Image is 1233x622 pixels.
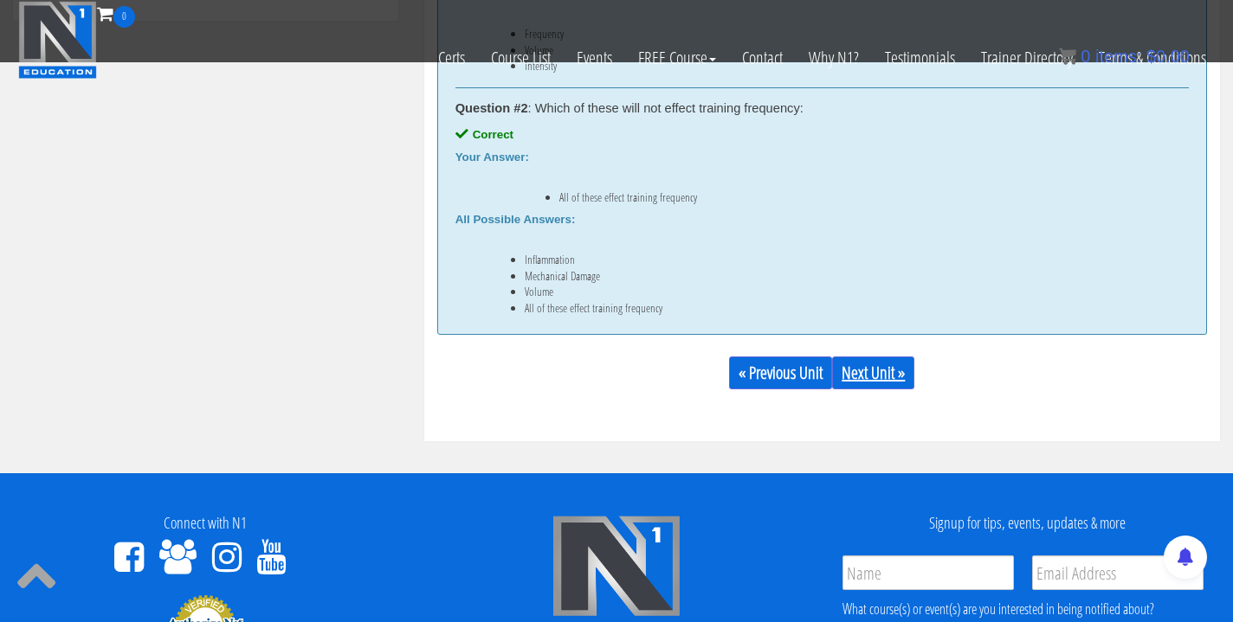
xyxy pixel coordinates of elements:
[525,269,1154,283] li: Mechanical Damage
[1146,47,1190,66] bdi: 0.00
[835,515,1220,532] h4: Signup for tips, events, updates & more
[455,128,1189,142] div: Correct
[1059,48,1076,65] img: icon11.png
[13,515,398,532] h4: Connect with N1
[625,28,729,88] a: FREE Course
[1059,47,1190,66] a: 0 items: $0.00
[729,28,796,88] a: Contact
[1032,555,1204,590] input: Email Address
[832,356,914,389] a: Next Unit »
[525,285,1154,298] li: Volume
[1081,47,1090,66] span: 0
[455,151,529,164] b: Your Answer:
[478,28,564,88] a: Course List
[525,253,1154,266] li: Inflammation
[97,2,135,25] a: 0
[1146,47,1156,66] span: $
[872,28,968,88] a: Testimonials
[455,101,1189,115] div: : Which of these will not effect training frequency:
[455,213,576,226] b: All Possible Answers:
[842,599,1204,619] div: What course(s) or event(s) are you interested in being notified about?
[796,28,872,88] a: Why N1?
[425,28,478,88] a: Certs
[525,301,1154,315] li: All of these effect training frequency
[564,28,625,88] a: Events
[1095,47,1141,66] span: items:
[842,555,1014,590] input: Name
[113,6,135,28] span: 0
[729,356,832,389] a: « Previous Unit
[559,190,1154,204] li: All of these effect training frequency
[18,1,97,79] img: n1-education
[968,28,1086,88] a: Trainer Directory
[1086,28,1219,88] a: Terms & Conditions
[455,101,528,115] strong: Question #2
